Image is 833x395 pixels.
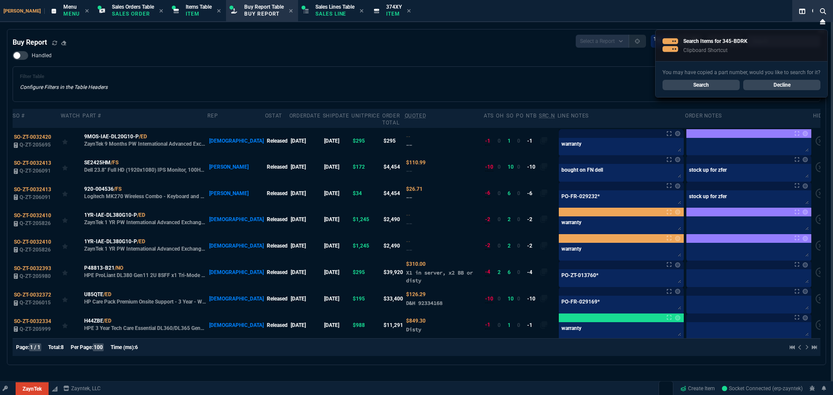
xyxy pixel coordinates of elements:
span: -- [406,168,412,174]
p: Item [186,10,212,17]
td: -10 [526,154,539,180]
div: shipDate [323,112,349,119]
span: SO-ZT-0032410 [14,239,51,245]
td: [DATE] [289,206,323,232]
td: [DATE] [323,128,351,154]
span: 0 [517,164,520,170]
td: $195 [351,286,382,312]
span: Per Page: [71,344,93,350]
nx-icon: Close Tab [289,8,293,15]
td: $4,454 [382,154,404,180]
a: /ED [103,291,112,298]
span: 0 [498,138,501,144]
span: 920-004536 [84,185,114,193]
div: -1 [485,137,490,145]
a: CCvyZRewMVi66c7qAAAR [722,385,803,392]
abbr: Quoted Cost and Sourcing Notes [405,113,426,119]
p: ZaynTek 1 YR PW International Advanced Exchange DL380 G10 [84,219,207,226]
td: 6 [506,259,516,286]
div: Add to Watchlist [62,319,81,331]
span: SO-ZT-0032413 [14,186,51,193]
span: Disty [406,326,421,333]
span: Q-ZT-205999 [20,326,51,332]
nx-icon: Close Tab [85,8,89,15]
p: HP Care Pack Premium Onsite Support - 3 Year - Warranty [84,298,207,305]
span: 1YR-IAE-DL380G10-P [84,238,137,245]
span: Q-ZT-205695 [20,142,51,148]
td: -1 [526,312,539,338]
span: SO-ZT-0032372 [14,292,51,298]
span: Sales Orders Table [112,4,154,10]
span: 0 [517,296,520,302]
p: ZaynTek 9 Months PW International Advanced Exchange DL20 G10 [84,140,207,147]
div: -10 [485,295,493,303]
span: 1 / 1 [29,343,41,351]
span: SO-ZT-0032420 [14,134,51,140]
span: Page: [16,344,29,350]
span: SE2425HM [84,159,111,166]
span: Quoted Cost [406,186,423,192]
td: [DEMOGRAPHIC_DATA] [207,128,265,154]
td: ZaynTek 1 YR PW International Advanced Exchange DL380 G10 [82,206,207,232]
span: 0 [498,322,501,328]
div: Add to Watchlist [62,240,81,252]
span: -- [406,247,412,253]
span: Time (ms): [111,344,135,350]
span: Q-ZT-205826 [20,247,51,253]
span: Q-ZT-206091 [20,194,51,200]
td: Released [265,232,289,258]
div: OrderDate [289,112,320,119]
div: OH [496,112,504,119]
span: Items Table [186,4,212,10]
span: 8 [61,344,64,350]
div: Watch [61,112,80,119]
span: 0 [498,216,501,222]
div: -1 [485,321,490,329]
div: Add to Watchlist [62,161,81,173]
span: X1 in server, x2 BB or disty [406,269,473,284]
span: Q-ZT-206015 [20,300,51,306]
div: Order Total [382,112,402,126]
nx-icon: Close Workbench [817,16,829,27]
a: /FS [114,185,121,193]
p: Clipboard Shortcut [683,47,748,54]
a: msbcCompanyName [61,385,103,392]
td: 2 [506,232,516,258]
nx-icon: Close Tab [407,8,411,15]
td: [DEMOGRAPHIC_DATA] [207,259,265,286]
td: -1 [526,128,539,154]
span: SO-ZT-0032413 [14,160,51,166]
span: 0 [498,296,501,302]
td: [DATE] [289,180,323,206]
td: -6 [526,180,539,206]
p: Buy Report [244,10,284,17]
span: Total: [48,344,61,350]
span: 0 [517,243,520,249]
td: [DATE] [323,154,351,180]
td: 6 [506,180,516,206]
td: Released [265,206,289,232]
td: $295 [351,128,382,154]
span: Menu [63,4,77,10]
td: [DEMOGRAPHIC_DATA] [207,312,265,338]
p: You may have copied a part number, would you like to search for it? [662,69,820,76]
div: hide [813,112,826,119]
span: D&H 92334168 [406,300,443,306]
td: [DATE] [323,206,351,232]
td: HPE ProLiant DL380 Gen11 2U 8SFF x1 Tri-Mode U.3 Drive Cage Kit [82,259,207,286]
span: -- [406,142,412,148]
div: Add to Watchlist [62,266,81,278]
a: Search [662,80,740,90]
span: 0 [498,243,501,249]
p: Logitech MK270 Wireless Combo - Keyboard and mouse set - wireless - 2.4 GHz - English [84,193,207,200]
td: [PERSON_NAME] [207,180,265,206]
span: U85QTE [84,291,103,298]
span: Quoted Cost [406,261,426,267]
span: 0 [517,269,520,275]
nx-icon: Split Panels [796,6,809,16]
td: $1,245 [351,232,382,258]
nx-icon: Close Tab [360,8,364,15]
span: SO-ZT-0032334 [14,318,51,324]
td: -2 [526,232,539,258]
a: /ED [139,133,147,140]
